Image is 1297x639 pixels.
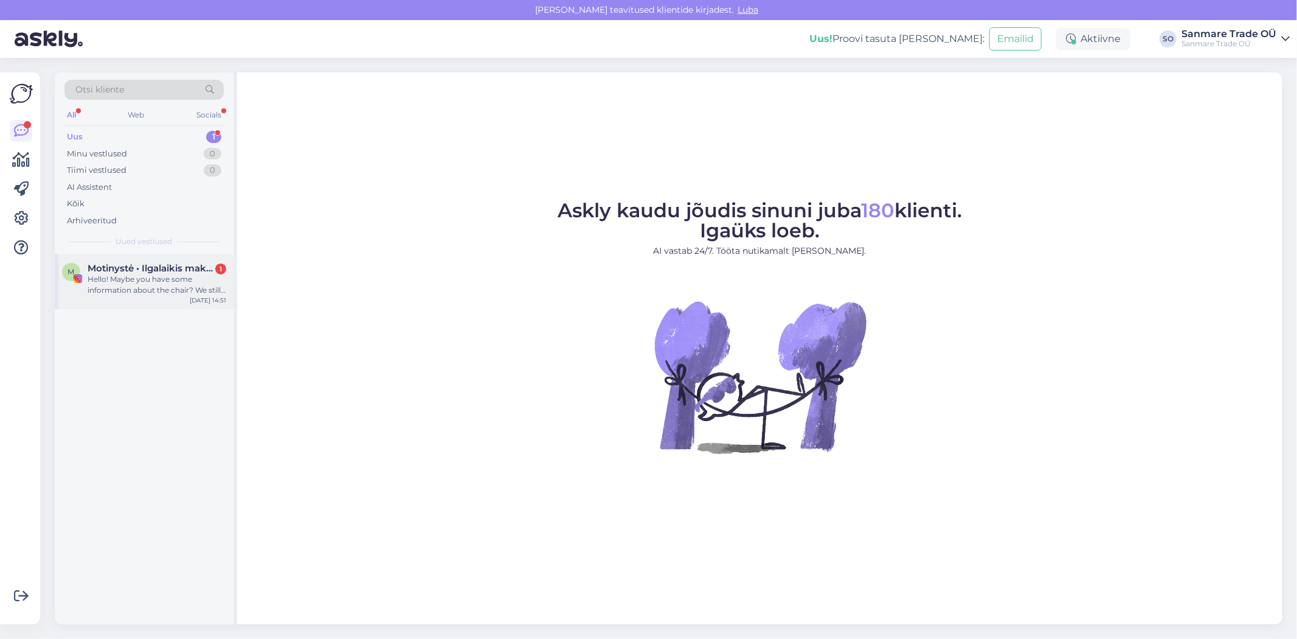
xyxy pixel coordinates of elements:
div: Sanmare Trade OÜ [1181,39,1276,49]
div: [DATE] 14:51 [190,296,226,305]
div: 1 [206,131,221,143]
span: Uued vestlused [116,236,173,247]
button: Emailid [989,27,1042,51]
div: 0 [204,164,221,176]
div: AI Assistent [67,181,112,194]
div: Hello! Maybe you have some information about the chair? We still haven’t received the shipment 😓 [88,274,226,296]
span: Otsi kliente [75,83,124,96]
div: Proovi tasuta [PERSON_NAME]: [809,32,984,46]
div: Web [126,107,147,123]
div: Sanmare Trade OÜ [1181,29,1276,39]
div: 0 [204,148,221,160]
div: SO [1160,30,1177,47]
div: Minu vestlused [67,148,127,160]
span: Motinystė • Ilgalaikis makiažas • Greiti receptai [88,263,214,274]
div: Tiimi vestlused [67,164,126,176]
img: Askly Logo [10,82,33,105]
span: M [68,267,75,276]
div: Uus [67,131,83,143]
span: Askly kaudu jõudis sinuni juba klienti. Igaüks loeb. [558,198,962,242]
div: Arhiveeritud [67,215,117,227]
span: Luba [734,4,762,15]
div: Kõik [67,198,85,210]
p: AI vastab 24/7. Tööta nutikamalt [PERSON_NAME]. [558,245,962,257]
div: Socials [194,107,224,123]
div: All [64,107,78,123]
div: 1 [215,264,226,274]
b: Uus! [809,33,832,44]
div: Aktiivne [1056,28,1130,50]
a: Sanmare Trade OÜSanmare Trade OÜ [1181,29,1290,49]
img: No Chat active [651,267,870,486]
span: 180 [861,198,894,222]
